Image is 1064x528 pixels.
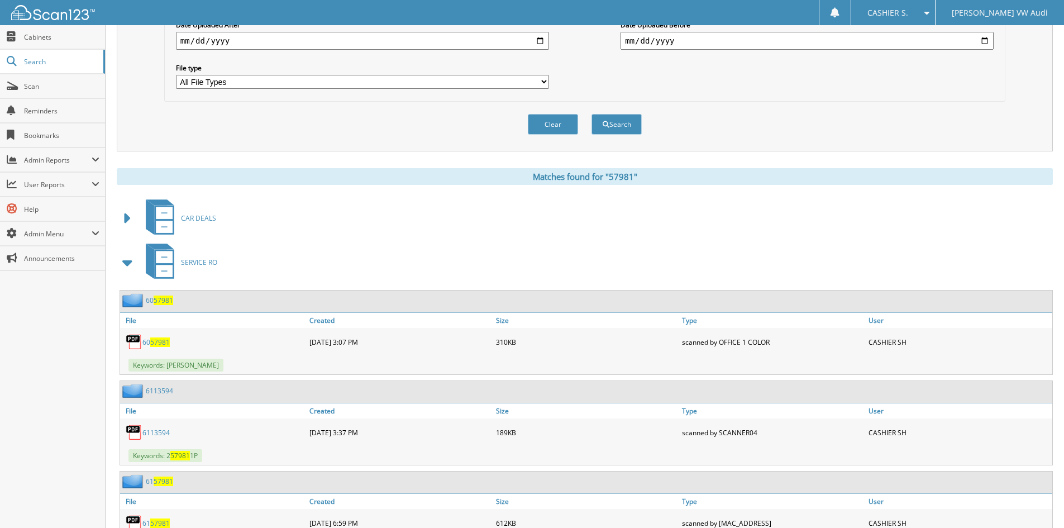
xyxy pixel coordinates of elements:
span: CAR DEALS [181,213,216,223]
a: User [866,403,1052,418]
div: 189KB [493,421,680,444]
a: 6157981 [142,519,170,528]
a: Created [307,313,493,328]
img: folder2.png [122,474,146,488]
a: 6113594 [142,428,170,437]
a: SERVICE RO [139,240,217,284]
a: 6157981 [146,477,173,486]
a: Size [493,403,680,418]
div: [DATE] 3:07 PM [307,331,493,353]
img: PDF.png [126,334,142,350]
span: [PERSON_NAME] VW Audi [952,9,1048,16]
span: CASHIER S. [867,9,908,16]
button: Clear [528,114,578,135]
span: Bookmarks [24,131,99,140]
button: Search [591,114,642,135]
span: Keywords: [PERSON_NAME] [128,359,223,372]
span: Keywords: 2 1P [128,449,202,462]
div: [DATE] 3:37 PM [307,421,493,444]
span: 57981 [170,451,190,460]
a: User [866,494,1052,509]
a: File [120,403,307,418]
div: scanned by SCANNER04 [679,421,866,444]
span: SERVICE RO [181,258,217,267]
div: CASHIER SH [866,421,1052,444]
span: 57981 [154,477,173,486]
span: Reminders [24,106,99,116]
img: folder2.png [122,384,146,398]
img: PDF.png [126,424,142,441]
a: User [866,313,1052,328]
div: scanned by OFFICE 1 COLOR [679,331,866,353]
a: 6057981 [146,296,173,305]
input: end [621,32,994,50]
a: File [120,313,307,328]
span: Scan [24,82,99,91]
a: Created [307,494,493,509]
div: Matches found for "57981" [117,168,1053,185]
a: Type [679,313,866,328]
input: start [176,32,549,50]
div: 310KB [493,331,680,353]
img: folder2.png [122,293,146,307]
a: 6113594 [146,386,173,396]
span: Admin Menu [24,229,92,239]
a: File [120,494,307,509]
a: Size [493,494,680,509]
span: 57981 [150,337,170,347]
div: CASHIER SH [866,331,1052,353]
span: Help [24,204,99,214]
span: Search [24,57,98,66]
a: Size [493,313,680,328]
span: Announcements [24,254,99,263]
span: 57981 [150,519,170,528]
span: Cabinets [24,32,99,42]
span: Admin Reports [24,155,92,165]
a: CAR DEALS [139,196,216,240]
span: User Reports [24,180,92,189]
img: scan123-logo-white.svg [11,5,95,20]
a: Type [679,403,866,418]
a: Created [307,403,493,418]
label: File type [176,63,549,73]
a: Type [679,494,866,509]
a: 6057981 [142,337,170,347]
span: 57981 [154,296,173,305]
